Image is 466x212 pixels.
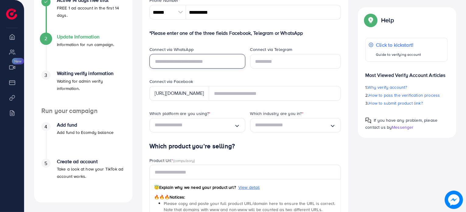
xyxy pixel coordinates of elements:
h4: Run your campaign [34,107,132,115]
input: Search for option [255,120,330,130]
label: Which platform are you using? [149,110,211,117]
img: logo [6,9,17,20]
h4: Waiting verify information [57,70,125,76]
span: 2 [44,35,47,42]
img: Popup guide [365,117,371,124]
label: Connect via Facebook [149,78,193,84]
p: Add fund to Ecomdy balance [57,129,114,136]
div: [URL][DOMAIN_NAME] [149,86,209,101]
li: Add fund [34,122,132,159]
span: Messenger [392,124,413,130]
span: View detail [238,184,260,190]
label: Connect via Telegram [250,46,293,52]
h4: Create ad account [57,159,125,164]
img: image [445,191,463,209]
img: Popup guide [365,15,376,26]
p: Information for run campaign. [57,41,114,48]
span: 🔥🔥🔥 [154,194,170,200]
p: 3. [365,99,448,107]
h4: Which product you’re selling? [149,142,341,150]
span: How to submit product link? [369,100,423,106]
p: Guide to verifying account [376,51,421,58]
span: 3 [44,72,47,79]
div: Search for option [250,118,341,132]
label: Which industry are you in? [250,110,303,117]
span: 4 [44,123,47,130]
span: (compulsory) [173,158,195,163]
p: Waiting for admin verify information. [57,77,125,92]
p: Click to kickstart! [376,41,421,49]
span: Notices: [154,194,185,200]
p: 1. [365,84,448,91]
input: Search for option [155,120,234,130]
span: How to pass the verification process [369,92,440,98]
h4: Add fund [57,122,114,128]
label: Connect via WhatsApp [149,46,194,52]
span: 5 [44,160,47,167]
p: FREE 1 ad account in the first 14 days. [57,4,125,19]
div: Search for option [149,118,245,132]
span: If you have any problem, please contact us by [365,117,437,130]
label: Product Url [149,157,195,163]
p: Most Viewed Verify Account Articles [365,66,448,79]
p: Help [381,16,394,24]
li: Update Information [34,34,132,70]
li: Waiting verify information [34,70,132,107]
span: Explain why we need your product url? [154,184,236,190]
h4: Update Information [57,34,114,40]
span: 😇 [154,184,159,190]
p: 2. [365,92,448,99]
p: *Please enter one of the three fields Facebook, Telegram or WhatsApp [149,29,341,37]
span: Why verify account? [368,84,407,90]
p: Take a look at how your TikTok ad account works. [57,165,125,180]
li: Create ad account [34,159,132,195]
